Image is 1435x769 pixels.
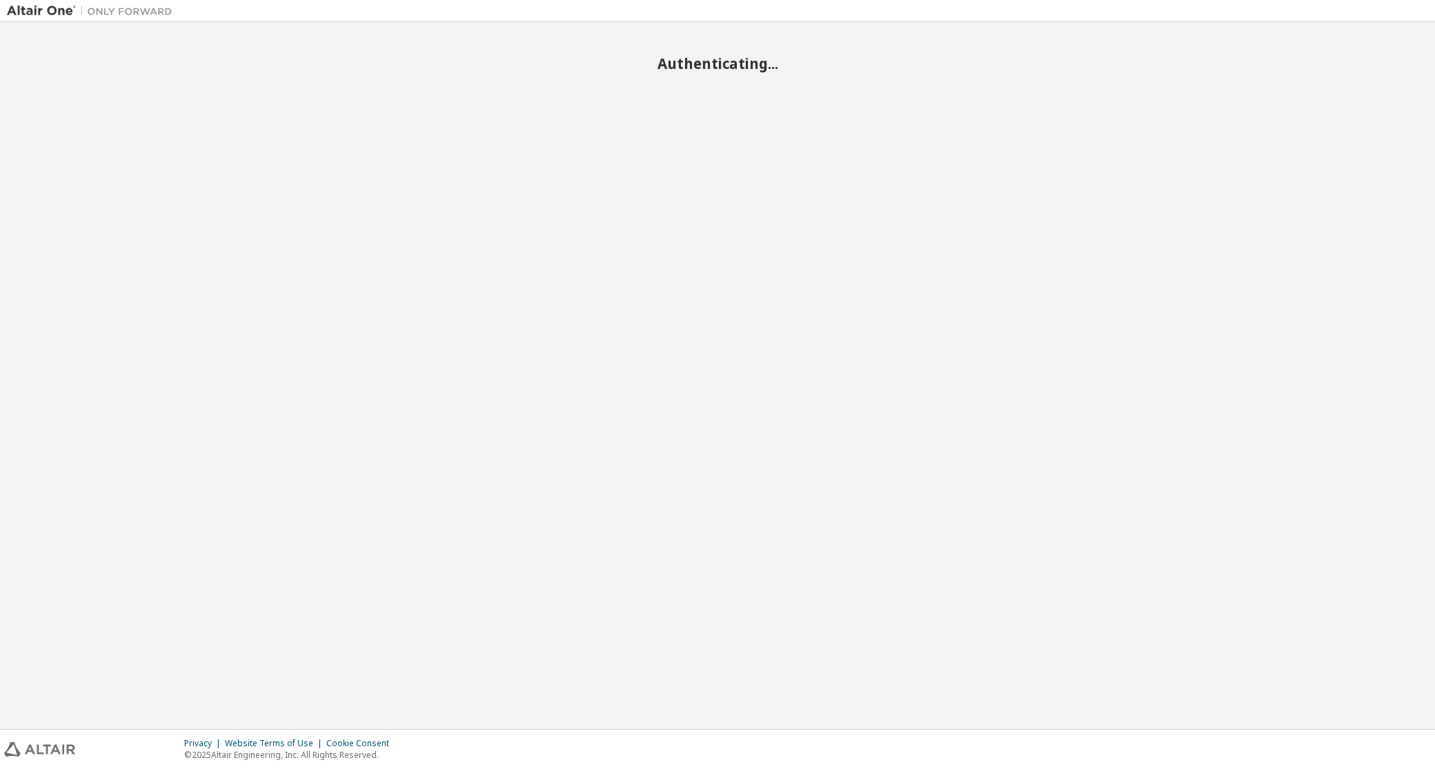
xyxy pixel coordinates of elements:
div: Website Terms of Use [225,738,326,749]
div: Cookie Consent [326,738,397,749]
div: Privacy [184,738,225,749]
img: altair_logo.svg [4,742,75,757]
p: © 2025 Altair Engineering, Inc. All Rights Reserved. [184,749,397,761]
h2: Authenticating... [7,54,1428,72]
img: Altair One [7,4,179,18]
